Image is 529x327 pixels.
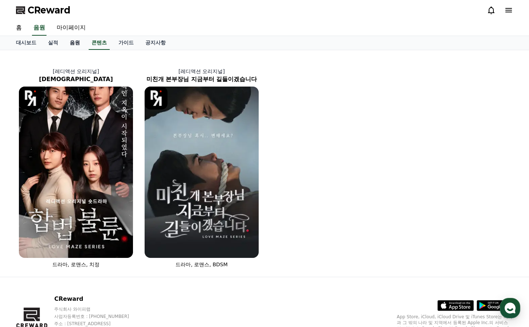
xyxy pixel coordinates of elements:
[54,306,143,312] p: 주식회사 와이피랩
[145,87,167,109] img: [object Object] Logo
[139,75,264,84] h2: 미친개 본부장님 지금부터 길들이겠습니다
[13,75,139,84] h2: [DEMOGRAPHIC_DATA]
[32,20,47,36] a: 음원
[51,20,92,36] a: 마이페이지
[64,36,86,50] a: 음원
[140,36,171,50] a: 공지사항
[28,4,70,16] span: CReward
[89,36,110,50] a: 콘텐츠
[94,231,140,249] a: 설정
[52,262,100,267] span: 드라마, 로맨스, 치정
[23,242,27,247] span: 홈
[48,231,94,249] a: 대화
[139,62,264,274] a: [레디액션 오리지널] 미친개 본부장님 지금부터 길들이겠습니다 미친개 본부장님 지금부터 길들이겠습니다 [object Object] Logo 드라마, 로맨스, BDSM
[16,4,70,16] a: CReward
[10,36,42,50] a: 대시보드
[112,242,121,247] span: 설정
[10,20,28,36] a: 홈
[2,231,48,249] a: 홈
[139,68,264,75] p: [레디액션 오리지널]
[54,295,143,303] p: CReward
[54,314,143,319] p: 사업자등록번호 : [PHONE_NUMBER]
[42,36,64,50] a: 실적
[13,68,139,75] p: [레디액션 오리지널]
[54,321,143,327] p: 주소 : [STREET_ADDRESS]
[113,36,140,50] a: 가이드
[66,242,75,248] span: 대화
[19,87,133,258] img: 합법불륜
[19,87,42,109] img: [object Object] Logo
[145,87,259,258] img: 미친개 본부장님 지금부터 길들이겠습니다
[175,262,227,267] span: 드라마, 로맨스, BDSM
[13,62,139,274] a: [레디액션 오리지널] [DEMOGRAPHIC_DATA] 합법불륜 [object Object] Logo 드라마, 로맨스, 치정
